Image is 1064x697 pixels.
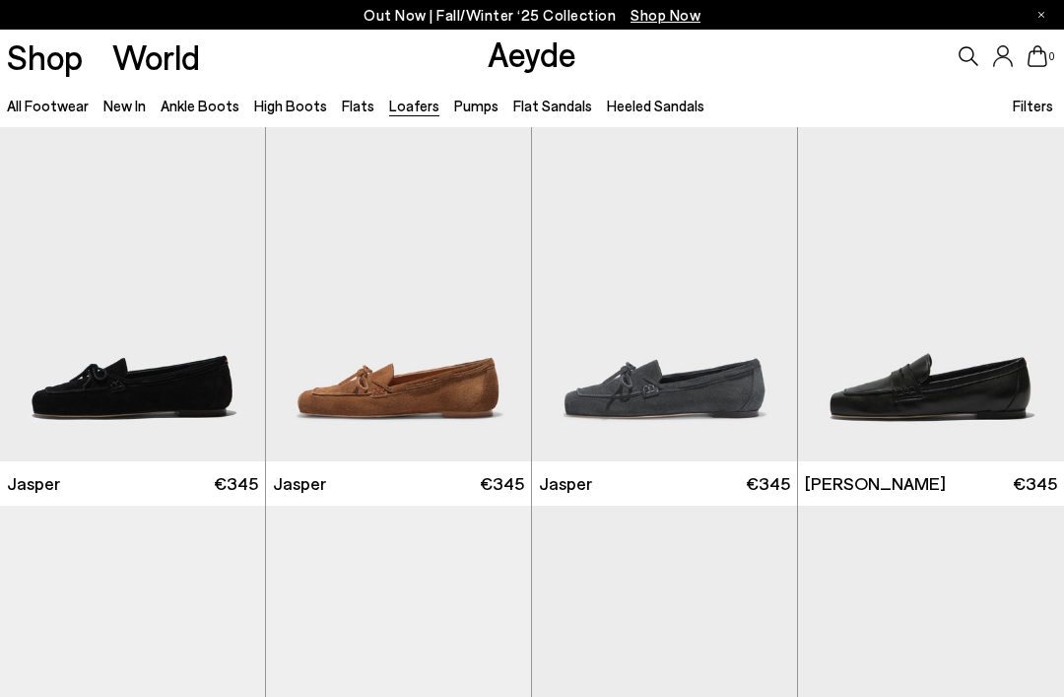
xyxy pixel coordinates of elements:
[273,471,326,496] span: Jasper
[1028,45,1047,67] a: 0
[7,39,83,74] a: Shop
[532,127,797,461] img: Jasper Moccasin Loafers
[539,471,592,496] span: Jasper
[1013,471,1057,496] span: €345
[513,97,592,114] a: Flat Sandals
[254,97,327,114] a: High Boots
[805,471,946,496] span: [PERSON_NAME]
[798,461,1064,506] a: [PERSON_NAME] €345
[161,97,239,114] a: Ankle Boots
[746,471,790,496] span: €345
[7,471,60,496] span: Jasper
[7,97,89,114] a: All Footwear
[532,461,797,506] a: Jasper €345
[364,3,700,28] p: Out Now | Fall/Winter ‘25 Collection
[266,461,531,506] a: Jasper €345
[607,97,704,114] a: Heeled Sandals
[342,97,374,114] a: Flats
[631,6,700,24] span: Navigate to /collections/new-in
[112,39,200,74] a: World
[480,471,524,496] span: €345
[103,97,146,114] a: New In
[214,471,258,496] span: €345
[488,33,576,74] a: Aeyde
[454,97,499,114] a: Pumps
[389,97,439,114] a: Loafers
[1047,51,1057,62] span: 0
[1013,97,1053,114] span: Filters
[266,127,531,461] img: Jasper Moccasin Loafers
[798,127,1064,461] img: Lana Moccasin Loafers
